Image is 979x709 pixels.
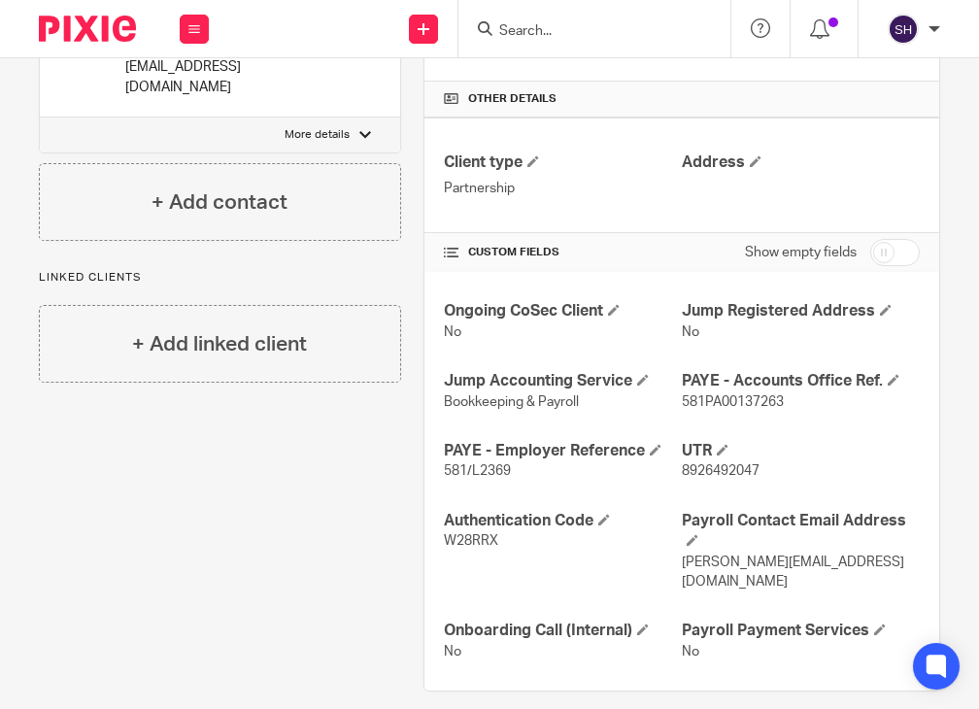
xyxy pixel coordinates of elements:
[888,14,919,45] img: svg%3E
[39,270,401,286] p: Linked clients
[682,556,904,589] span: [PERSON_NAME][EMAIL_ADDRESS][DOMAIN_NAME]
[468,91,557,107] span: Other details
[132,329,307,359] h4: + Add linked client
[444,621,682,641] h4: Onboarding Call (Internal)
[444,301,682,321] h4: Ongoing CoSec Client
[682,621,920,641] h4: Payroll Payment Services
[444,152,682,173] h4: Client type
[444,245,682,260] h4: CUSTOM FIELDS
[152,187,287,218] h4: + Add contact
[444,325,461,339] span: No
[444,395,579,409] span: Bookkeeping & Payroll
[682,152,920,173] h4: Address
[682,325,699,339] span: No
[444,645,461,658] span: No
[682,645,699,658] span: No
[444,534,498,548] span: W28RRX
[444,371,682,391] h4: Jump Accounting Service
[444,179,682,198] p: Partnership
[682,441,920,461] h4: UTR
[497,23,672,41] input: Search
[682,371,920,391] h4: PAYE - Accounts Office Ref.
[444,441,682,461] h4: PAYE - Employer Reference
[285,127,350,143] p: More details
[682,395,784,409] span: 581PA00137263
[125,38,339,97] p: [PERSON_NAME][EMAIL_ADDRESS][DOMAIN_NAME]
[444,511,682,531] h4: Authentication Code
[39,16,136,42] img: Pixie
[682,511,920,553] h4: Payroll Contact Email Address
[444,464,511,478] span: 581/L2369
[682,464,760,478] span: 8926492047
[682,301,920,321] h4: Jump Registered Address
[745,243,857,262] label: Show empty fields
